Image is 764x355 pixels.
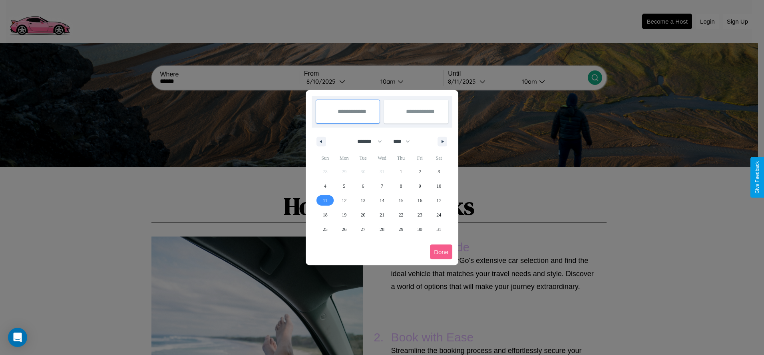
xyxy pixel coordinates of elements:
button: 17 [430,193,448,208]
button: 16 [410,193,429,208]
button: 6 [354,179,372,193]
button: 5 [334,179,353,193]
button: 9 [410,179,429,193]
span: 28 [380,222,384,237]
button: 10 [430,179,448,193]
button: 22 [392,208,410,222]
button: 26 [334,222,353,237]
button: 2 [410,164,429,179]
button: 27 [354,222,372,237]
button: 29 [392,222,410,237]
span: 9 [419,179,421,193]
span: Tue [354,152,372,164]
span: Sun [316,152,334,164]
span: 30 [418,222,422,237]
span: 13 [361,193,366,208]
span: 2 [419,164,421,179]
button: 3 [430,164,448,179]
button: 7 [372,179,391,193]
span: 12 [342,193,346,208]
span: 19 [342,208,346,222]
span: 11 [323,193,328,208]
button: 19 [334,208,353,222]
button: 30 [410,222,429,237]
button: 20 [354,208,372,222]
span: 25 [323,222,328,237]
span: Fri [410,152,429,164]
button: 14 [372,193,391,208]
span: 22 [398,208,403,222]
span: 23 [418,208,422,222]
span: 26 [342,222,346,237]
span: 1 [400,164,402,179]
span: 24 [436,208,441,222]
button: 25 [316,222,334,237]
span: 4 [324,179,326,193]
button: 31 [430,222,448,237]
button: 12 [334,193,353,208]
span: 14 [380,193,384,208]
span: 17 [436,193,441,208]
div: Give Feedback [754,161,760,194]
span: 8 [400,179,402,193]
button: 28 [372,222,391,237]
span: Thu [392,152,410,164]
button: 24 [430,208,448,222]
span: 3 [438,164,440,179]
div: Open Intercom Messenger [8,328,27,347]
button: 15 [392,193,410,208]
span: 15 [398,193,403,208]
button: 4 [316,179,334,193]
button: 1 [392,164,410,179]
span: 7 [381,179,383,193]
button: 23 [410,208,429,222]
span: 5 [343,179,345,193]
button: 13 [354,193,372,208]
button: Done [430,245,452,259]
span: 16 [418,193,422,208]
button: 21 [372,208,391,222]
span: 20 [361,208,366,222]
span: 21 [380,208,384,222]
span: Wed [372,152,391,164]
span: 31 [436,222,441,237]
span: 6 [362,179,364,193]
span: 10 [436,179,441,193]
button: 18 [316,208,334,222]
span: 29 [398,222,403,237]
button: 11 [316,193,334,208]
button: 8 [392,179,410,193]
span: Mon [334,152,353,164]
span: Sat [430,152,448,164]
span: 18 [323,208,328,222]
span: 27 [361,222,366,237]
